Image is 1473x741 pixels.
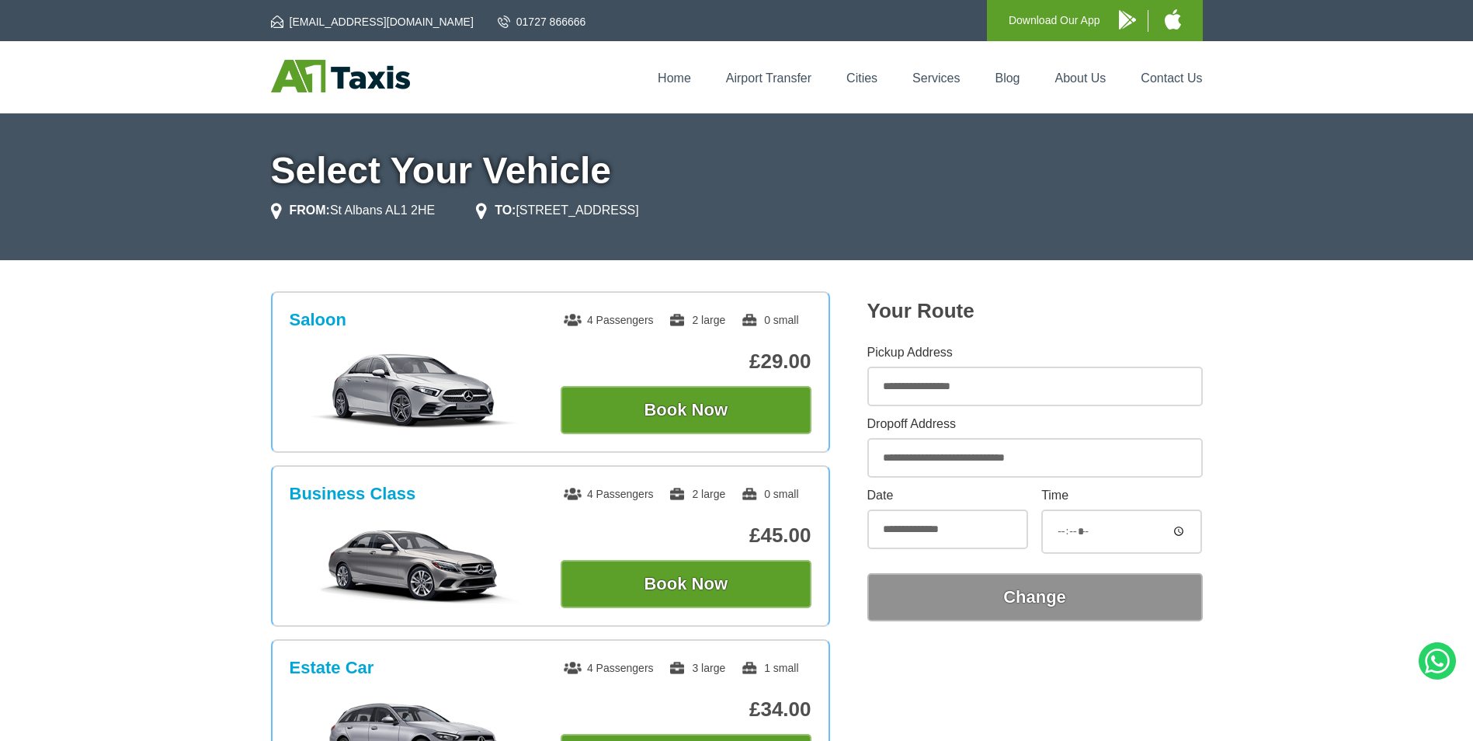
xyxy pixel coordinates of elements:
[1055,71,1106,85] a: About Us
[561,524,811,548] p: £45.00
[741,314,798,326] span: 0 small
[867,489,1028,502] label: Date
[498,14,586,30] a: 01727 866666
[1009,11,1100,30] p: Download Our App
[867,418,1203,430] label: Dropoff Address
[290,484,416,504] h3: Business Class
[741,662,798,674] span: 1 small
[658,71,691,85] a: Home
[561,560,811,608] button: Book Now
[561,350,811,374] p: £29.00
[867,299,1203,323] h2: Your Route
[271,201,436,220] li: St Albans AL1 2HE
[271,60,410,92] img: A1 Taxis St Albans LTD
[741,488,798,500] span: 0 small
[1141,71,1202,85] a: Contact Us
[290,204,330,217] strong: FROM:
[564,314,654,326] span: 4 Passengers
[476,201,639,220] li: [STREET_ADDRESS]
[1165,9,1181,30] img: A1 Taxis iPhone App
[867,573,1203,621] button: Change
[564,662,654,674] span: 4 Passengers
[669,662,725,674] span: 3 large
[297,352,531,430] img: Saloon
[297,526,531,604] img: Business Class
[867,346,1203,359] label: Pickup Address
[669,314,725,326] span: 2 large
[561,386,811,434] button: Book Now
[290,310,346,330] h3: Saloon
[290,658,374,678] h3: Estate Car
[846,71,877,85] a: Cities
[271,14,474,30] a: [EMAIL_ADDRESS][DOMAIN_NAME]
[726,71,811,85] a: Airport Transfer
[995,71,1020,85] a: Blog
[271,152,1203,190] h1: Select Your Vehicle
[564,488,654,500] span: 4 Passengers
[912,71,960,85] a: Services
[1119,10,1136,30] img: A1 Taxis Android App
[1041,489,1202,502] label: Time
[561,698,811,722] p: £34.00
[495,204,516,217] strong: TO:
[669,488,725,500] span: 2 large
